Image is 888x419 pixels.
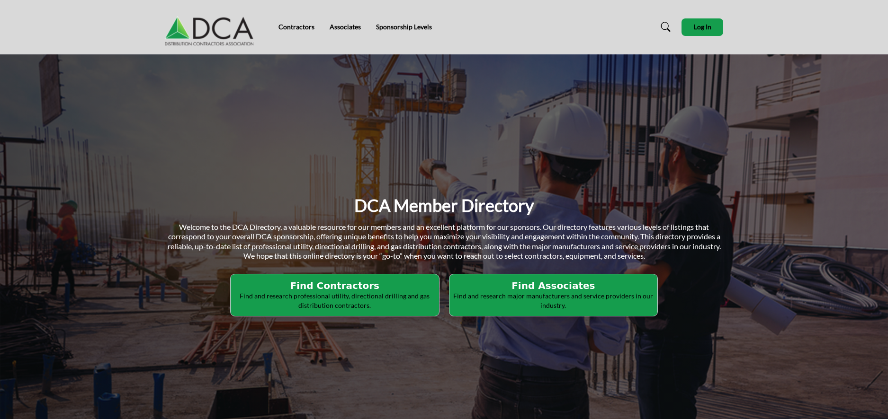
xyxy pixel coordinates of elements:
[452,291,655,310] p: Find and research major manufacturers and service providers in our industry.
[652,19,677,35] a: Search
[278,23,314,31] a: Contractors
[354,194,534,217] h1: DCA Member Directory
[168,222,721,261] span: Welcome to the DCA Directory, a valuable resource for our members and an excellent platform for o...
[230,274,440,316] button: Find Contractors Find and research professional utility, directional drilling and gas distributio...
[449,274,658,316] button: Find Associates Find and research major manufacturers and service providers in our industry.
[452,280,655,291] h2: Find Associates
[682,18,723,36] button: Log In
[694,23,711,31] span: Log In
[233,280,436,291] h2: Find Contractors
[233,291,436,310] p: Find and research professional utility, directional drilling and gas distribution contractors.
[165,8,259,46] img: Site Logo
[330,23,361,31] a: Associates
[376,23,432,31] a: Sponsorship Levels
